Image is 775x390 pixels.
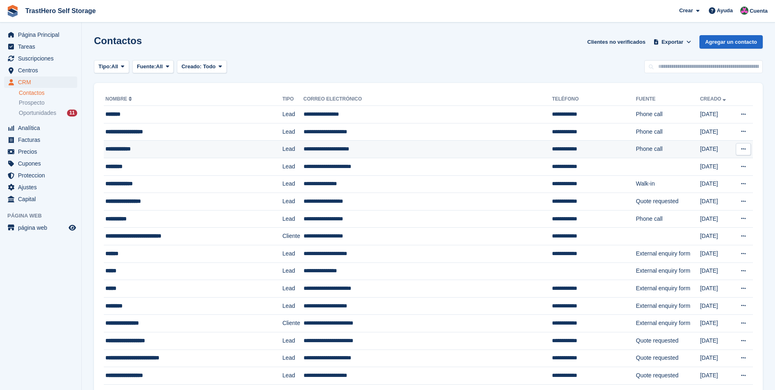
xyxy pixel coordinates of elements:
img: stora-icon-8386f47178a22dfd0bd8f6a31ec36ba5ce8667c1dd55bd0f319d3a0aa187defe.svg [7,5,19,17]
td: Lead [282,332,303,350]
td: Phone call [636,141,700,158]
a: Clientes no verificados [584,35,649,49]
td: Lead [282,210,303,228]
button: Exportar [652,35,693,49]
a: TrastHero Self Storage [22,4,99,18]
td: External enquiry form [636,245,700,262]
td: Quote requested [636,367,700,385]
a: Creado [700,96,728,102]
td: External enquiry form [636,315,700,332]
span: Cupones [18,158,67,169]
a: menu [4,170,77,181]
span: Página Principal [18,29,67,40]
span: Exportar [661,38,683,46]
td: External enquiry form [636,262,700,280]
td: Lead [282,245,303,262]
span: Capital [18,193,67,205]
td: [DATE] [700,123,733,141]
th: Teléfono [552,93,636,106]
a: menu [4,76,77,88]
span: Crear [679,7,693,15]
a: Nombre [105,96,134,102]
td: [DATE] [700,297,733,315]
td: Phone call [636,210,700,228]
a: Agregar un contacto [699,35,763,49]
span: Proteccion [18,170,67,181]
a: menu [4,134,77,146]
h1: Contactos [94,35,142,46]
a: menu [4,122,77,134]
td: [DATE] [700,158,733,175]
td: Lead [282,350,303,367]
span: Facturas [18,134,67,146]
span: All [112,63,118,71]
td: Lead [282,193,303,211]
span: Precios [18,146,67,157]
span: Página web [7,212,81,220]
span: Suscripciones [18,53,67,64]
th: Tipo [282,93,303,106]
a: Contactos [19,89,77,97]
td: [DATE] [700,315,733,332]
a: menú [4,222,77,233]
button: Tipo: All [94,60,129,74]
td: Quote requested [636,332,700,350]
td: Walk-in [636,175,700,193]
td: Lead [282,158,303,175]
td: [DATE] [700,228,733,245]
td: Cliente [282,315,303,332]
td: Lead [282,262,303,280]
td: [DATE] [700,332,733,350]
td: Lead [282,123,303,141]
span: Prospecto [19,99,45,107]
a: Oportunidades 11 [19,109,77,117]
span: Analítica [18,122,67,134]
span: Creado: [181,63,201,69]
td: [DATE] [700,141,733,158]
td: External enquiry form [636,280,700,298]
span: All [156,63,163,71]
th: Correo electrónico [304,93,552,106]
a: menu [4,158,77,169]
span: Tipo: [98,63,112,71]
div: 11 [67,110,77,117]
img: Marua Grioui [740,7,748,15]
td: Lead [282,141,303,158]
span: Cuenta [750,7,768,15]
td: [DATE] [700,280,733,298]
td: [DATE] [700,245,733,262]
td: [DATE] [700,193,733,211]
td: [DATE] [700,367,733,385]
td: [DATE] [700,175,733,193]
td: [DATE] [700,262,733,280]
td: [DATE] [700,106,733,123]
td: Phone call [636,123,700,141]
a: menu [4,65,77,76]
td: Quote requested [636,193,700,211]
td: External enquiry form [636,297,700,315]
td: Lead [282,367,303,385]
span: Tareas [18,41,67,52]
td: Phone call [636,106,700,123]
span: página web [18,222,67,233]
td: Cliente [282,228,303,245]
a: Prospecto [19,99,77,107]
span: Ayuda [717,7,733,15]
td: [DATE] [700,350,733,367]
td: Lead [282,297,303,315]
a: menu [4,146,77,157]
span: CRM [18,76,67,88]
a: menu [4,29,77,40]
span: Oportunidades [19,109,56,117]
td: Lead [282,106,303,123]
a: menu [4,193,77,205]
td: Lead [282,175,303,193]
button: Fuente: All [132,60,174,74]
button: Creado: Todo [177,60,226,74]
span: Centros [18,65,67,76]
a: menu [4,41,77,52]
th: Fuente [636,93,700,106]
a: Vista previa de la tienda [67,223,77,233]
td: Lead [282,280,303,298]
td: [DATE] [700,210,733,228]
